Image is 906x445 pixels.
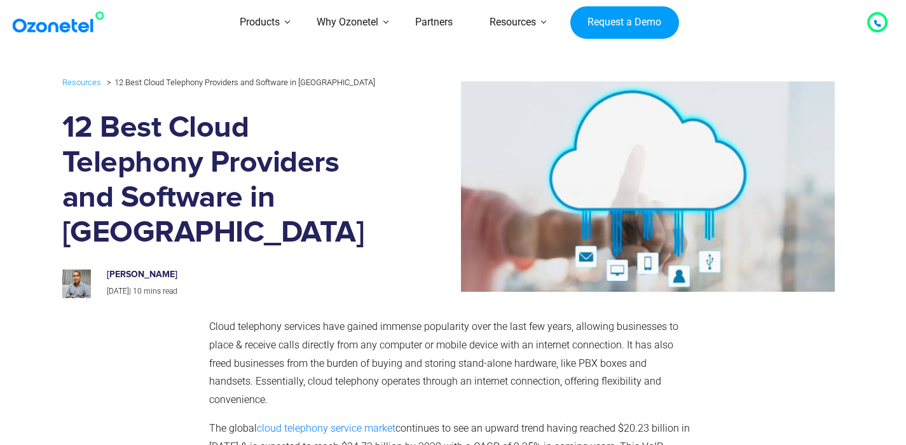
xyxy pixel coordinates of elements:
[107,285,375,299] p: |
[257,422,395,434] a: cloud telephony service market
[104,74,375,90] li: 12 Best Cloud Telephony Providers and Software in [GEOGRAPHIC_DATA]
[107,270,375,280] h6: [PERSON_NAME]
[209,320,678,406] span: Cloud telephony services have gained immense popularity over the last few years, allowing busines...
[144,287,177,296] span: mins read
[62,270,91,298] img: prashanth-kancherla_avatar-200x200.jpeg
[570,6,679,39] a: Request a Demo
[209,422,257,434] span: The global
[107,287,129,296] span: [DATE]
[62,75,101,90] a: Resources
[62,111,388,250] h1: 12 Best Cloud Telephony Providers and Software in [GEOGRAPHIC_DATA]
[133,287,142,296] span: 10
